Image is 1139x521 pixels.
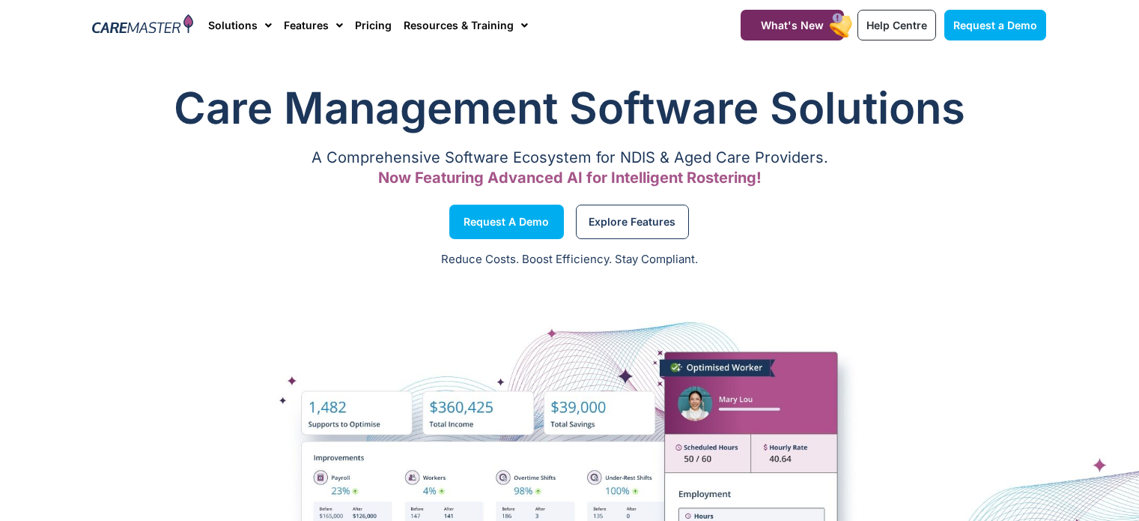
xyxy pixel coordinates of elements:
[464,218,549,226] span: Request a Demo
[857,10,936,40] a: Help Centre
[378,169,762,187] span: Now Featuring Advanced AI for Intelligent Rostering!
[93,78,1047,138] h1: Care Management Software Solutions
[741,10,844,40] a: What's New
[93,153,1047,163] p: A Comprehensive Software Ecosystem for NDIS & Aged Care Providers.
[866,19,927,31] span: Help Centre
[589,218,675,226] span: Explore Features
[944,10,1046,40] a: Request a Demo
[92,14,193,37] img: CareMaster Logo
[761,19,824,31] span: What's New
[9,251,1130,268] p: Reduce Costs. Boost Efficiency. Stay Compliant.
[953,19,1037,31] span: Request a Demo
[449,205,564,239] a: Request a Demo
[576,205,689,239] a: Explore Features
